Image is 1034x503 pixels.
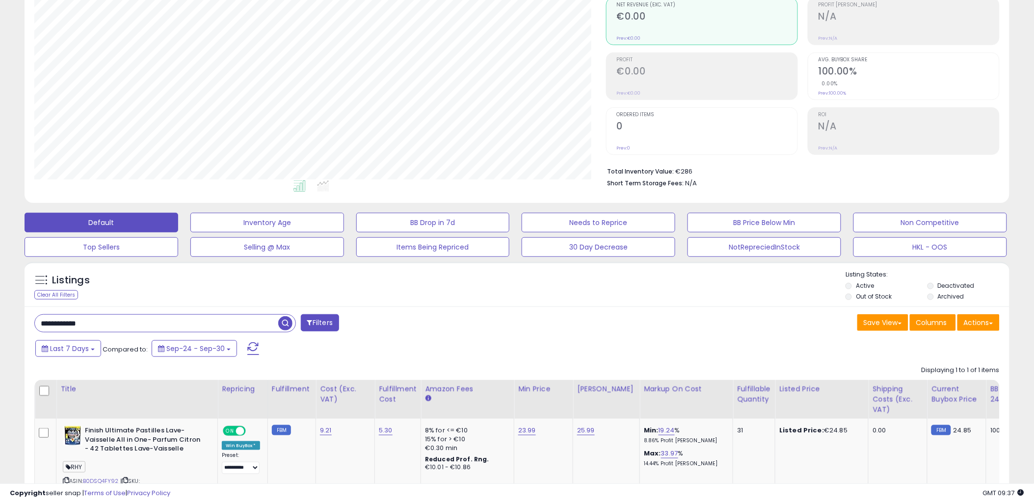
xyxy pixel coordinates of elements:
div: 0.00 [873,426,920,435]
div: Markup on Cost [644,384,729,394]
button: Selling @ Max [190,237,344,257]
a: B0DSQ4FY92 [83,477,119,485]
h2: 100.00% [819,66,999,79]
b: Short Term Storage Fees: [608,179,684,187]
button: 30 Day Decrease [522,237,675,257]
strong: Copyright [10,488,46,498]
div: Clear All Filters [34,290,78,300]
div: Cost (Exc. VAT) [320,384,371,404]
div: % [644,426,725,444]
div: €10.01 - €10.86 [425,463,506,472]
div: Amazon Fees [425,384,510,394]
div: Fulfillment [272,384,312,394]
div: BB Share 24h. [990,384,1026,404]
button: Non Competitive [853,213,1007,232]
h2: €0.00 [617,11,797,24]
div: €0.30 min [425,444,506,453]
span: Last 7 Days [50,344,89,353]
a: 19.24 [659,426,675,435]
h2: N/A [819,121,999,134]
p: 14.44% Profit [PERSON_NAME] [644,460,725,467]
div: Win BuyBox * [222,441,260,450]
button: Columns [910,314,956,331]
span: Avg. Buybox Share [819,57,999,63]
label: Archived [938,292,964,301]
div: Title [60,384,213,394]
h2: N/A [819,11,999,24]
small: Prev: €0.00 [617,90,641,96]
small: Amazon Fees. [425,394,431,403]
a: 23.99 [518,426,536,435]
b: Total Inventory Value: [608,167,674,176]
button: NotRepreciedInStock [688,237,841,257]
div: Shipping Costs (Exc. VAT) [873,384,923,415]
span: Profit [PERSON_NAME] [819,2,999,8]
div: Displaying 1 to 1 of 1 items [922,366,1000,375]
span: Net Revenue (Exc. VAT) [617,2,797,8]
div: Fulfillment Cost [379,384,417,404]
small: Prev: 100.00% [819,90,847,96]
h2: €0.00 [617,66,797,79]
div: Preset: [222,452,260,474]
a: 9.21 [320,426,332,435]
p: Listing States: [846,270,1009,279]
small: Prev: 0 [617,145,631,151]
button: BB Price Below Min [688,213,841,232]
button: BB Drop in 7d [356,213,510,232]
small: Prev: N/A [819,35,838,41]
span: Sep-24 - Sep-30 [166,344,225,353]
b: Max: [644,449,661,458]
div: % [644,449,725,467]
img: 51-Qz1RNGJL._SL40_.jpg [63,426,82,446]
small: Prev: €0.00 [617,35,641,41]
a: 25.99 [577,426,595,435]
button: Default [25,213,178,232]
b: Min: [644,426,659,435]
div: Repricing [222,384,264,394]
div: seller snap | | [10,489,170,498]
div: 15% for > €10 [425,435,506,444]
a: Terms of Use [84,488,126,498]
span: Ordered Items [617,112,797,118]
div: 31 [737,426,768,435]
button: Sep-24 - Sep-30 [152,340,237,357]
button: HKL - OOS [853,237,1007,257]
label: Out of Stock [856,292,892,301]
div: €24.85 [779,426,861,435]
span: ROI [819,112,999,118]
div: Current Buybox Price [931,384,982,404]
th: The percentage added to the cost of goods (COGS) that forms the calculator for Min & Max prices. [640,380,733,419]
p: 8.86% Profit [PERSON_NAME] [644,437,725,444]
span: 2025-10-8 09:37 GMT [983,488,1024,498]
button: Filters [301,314,339,331]
div: Min Price [518,384,569,394]
div: [PERSON_NAME] [577,384,636,394]
a: 33.97 [661,449,678,458]
b: Reduced Prof. Rng. [425,455,489,463]
span: Compared to: [103,345,148,354]
span: RHY [63,461,85,473]
small: 0.00% [819,80,838,87]
h5: Listings [52,274,90,287]
span: OFF [244,427,260,435]
button: Last 7 Days [35,340,101,357]
small: Prev: N/A [819,145,838,151]
span: ON [224,427,236,435]
span: Profit [617,57,797,63]
button: Inventory Age [190,213,344,232]
a: 5.30 [379,426,393,435]
small: FBM [272,425,291,435]
button: Needs to Reprice [522,213,675,232]
span: N/A [686,178,697,188]
div: Listed Price [779,384,864,394]
h2: 0 [617,121,797,134]
li: €286 [608,165,992,176]
span: 24.85 [954,426,972,435]
div: 100% [990,426,1023,435]
button: Top Sellers [25,237,178,257]
label: Active [856,281,874,290]
label: Deactivated [938,281,975,290]
a: Privacy Policy [127,488,170,498]
small: FBM [931,425,951,435]
button: Actions [957,314,1000,331]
